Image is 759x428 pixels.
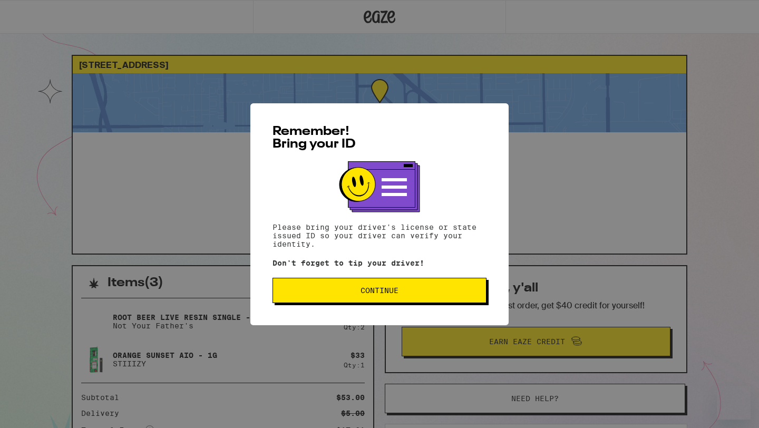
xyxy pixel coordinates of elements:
button: Continue [273,278,486,303]
span: Continue [361,287,398,294]
p: Don't forget to tip your driver! [273,259,486,267]
p: Please bring your driver's license or state issued ID so your driver can verify your identity. [273,223,486,248]
iframe: Button to launch messaging window [717,386,751,420]
span: Remember! Bring your ID [273,125,356,151]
